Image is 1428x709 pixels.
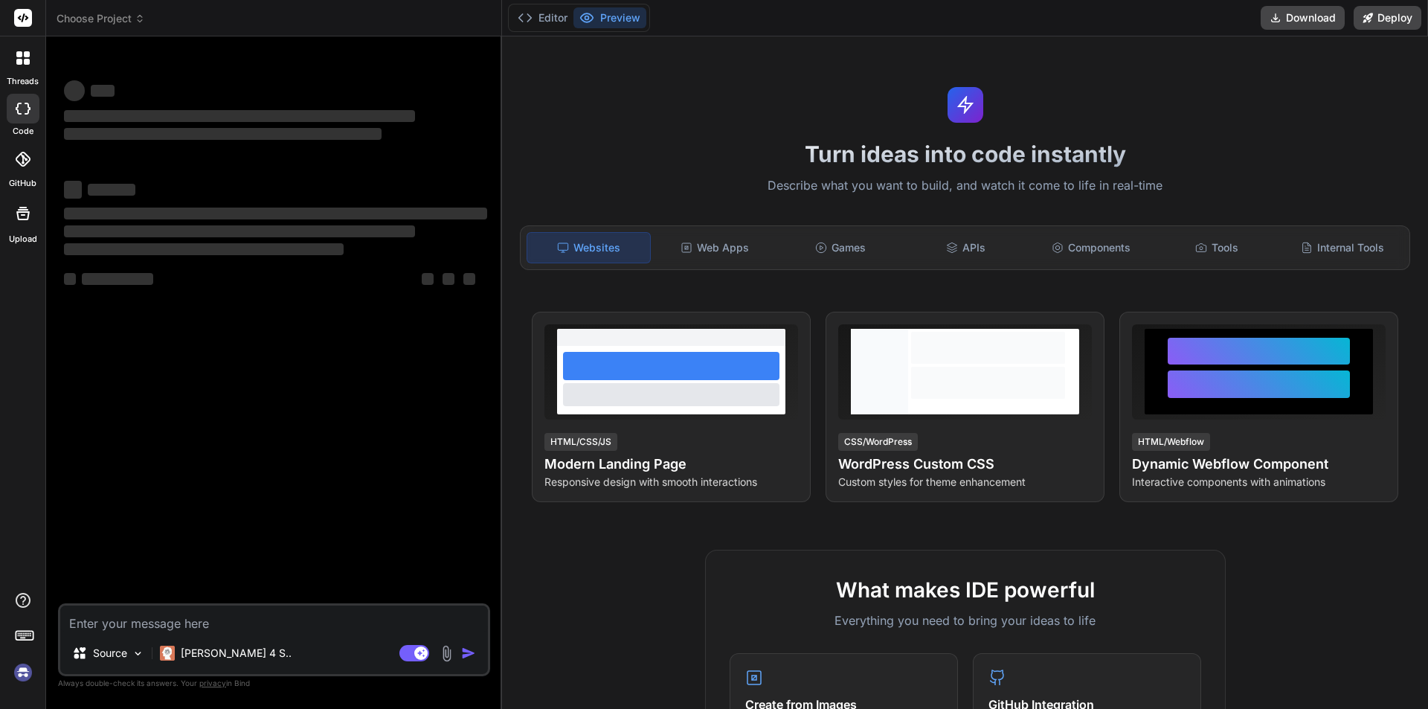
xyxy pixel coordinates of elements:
span: ‌ [64,80,85,101]
img: attachment [438,645,455,662]
button: Deploy [1354,6,1421,30]
div: Components [1030,232,1153,263]
span: ‌ [64,128,382,140]
span: ‌ [443,273,454,285]
button: Download [1261,6,1345,30]
img: Claude 4 Sonnet [160,646,175,661]
span: ‌ [82,273,153,285]
div: CSS/WordPress [838,433,918,451]
div: Websites [527,232,651,263]
span: Choose Project [57,11,145,26]
p: Always double-check its answers. Your in Bind [58,676,490,690]
p: Custom styles for theme enhancement [838,475,1092,490]
div: HTML/CSS/JS [544,433,617,451]
span: ‌ [64,273,76,285]
p: Source [93,646,127,661]
span: ‌ [64,208,487,219]
h4: WordPress Custom CSS [838,454,1092,475]
div: Internal Tools [1281,232,1403,263]
span: ‌ [88,184,135,196]
button: Preview [573,7,646,28]
h4: Dynamic Webflow Component [1132,454,1386,475]
div: HTML/Webflow [1132,433,1210,451]
span: ‌ [463,273,475,285]
h4: Modern Landing Page [544,454,798,475]
span: ‌ [64,110,415,122]
span: ‌ [422,273,434,285]
p: Everything you need to bring your ideas to life [730,612,1201,629]
img: signin [10,660,36,685]
span: ‌ [64,225,415,237]
div: Web Apps [654,232,776,263]
span: ‌ [91,85,115,97]
img: icon [461,646,476,661]
img: Pick Models [132,647,144,660]
span: ‌ [64,181,82,199]
p: [PERSON_NAME] 4 S.. [181,646,292,661]
span: privacy [199,678,226,687]
div: Tools [1156,232,1279,263]
label: Upload [9,233,37,246]
h2: What makes IDE powerful [730,574,1201,606]
div: Games [779,232,902,263]
label: threads [7,75,39,88]
div: APIs [904,232,1027,263]
p: Describe what you want to build, and watch it come to life in real-time [511,176,1419,196]
h1: Turn ideas into code instantly [511,141,1419,167]
label: code [13,125,33,138]
label: GitHub [9,177,36,190]
p: Interactive components with animations [1132,475,1386,490]
button: Editor [512,7,573,28]
p: Responsive design with smooth interactions [544,475,798,490]
span: ‌ [64,243,344,255]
